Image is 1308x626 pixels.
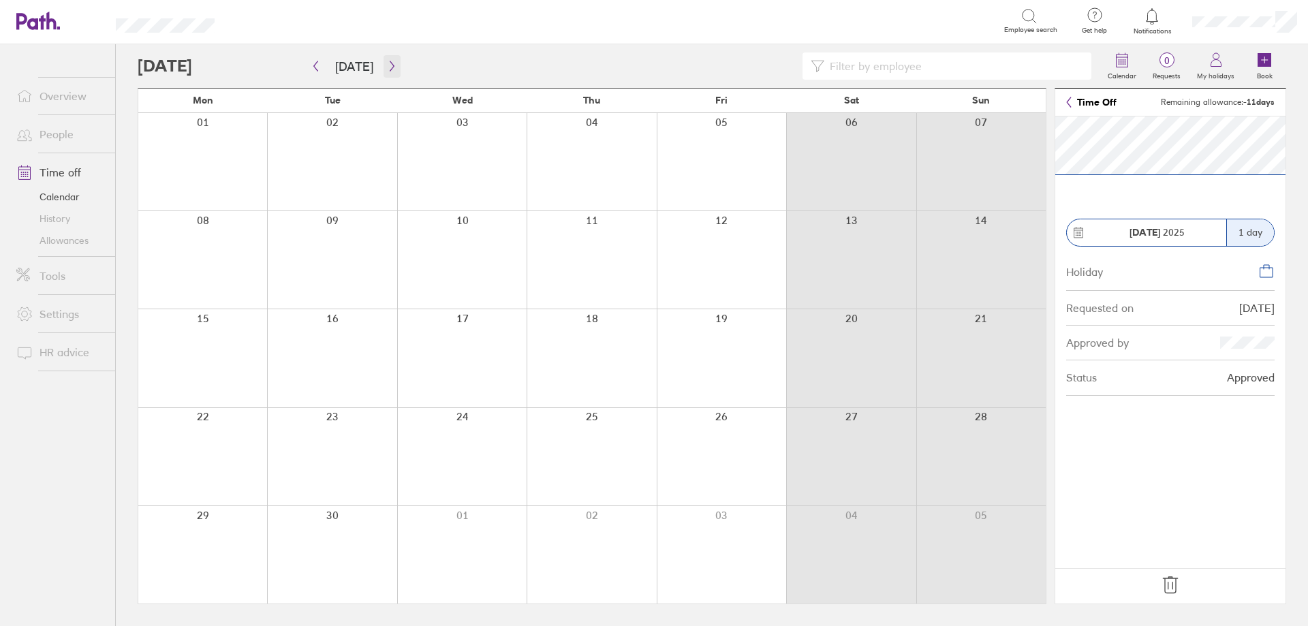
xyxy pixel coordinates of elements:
[1243,44,1286,88] a: Book
[844,95,859,106] span: Sat
[1066,337,1129,349] div: Approved by
[1072,27,1117,35] span: Get help
[824,53,1083,79] input: Filter by employee
[5,339,115,366] a: HR advice
[5,159,115,186] a: Time off
[325,95,341,106] span: Tue
[1066,371,1097,384] div: Status
[1130,7,1174,35] a: Notifications
[1066,97,1117,108] a: Time Off
[1144,44,1189,88] a: 0Requests
[251,14,286,27] div: Search
[715,95,728,106] span: Fri
[5,186,115,208] a: Calendar
[1226,219,1274,246] div: 1 day
[1004,26,1057,34] span: Employee search
[1239,302,1275,314] div: [DATE]
[1130,227,1185,238] span: 2025
[324,55,384,78] button: [DATE]
[1243,97,1275,107] strong: -11 days
[1130,226,1160,238] strong: [DATE]
[5,230,115,251] a: Allowances
[452,95,473,106] span: Wed
[972,95,990,106] span: Sun
[1100,44,1144,88] a: Calendar
[5,208,115,230] a: History
[1249,68,1281,80] label: Book
[1189,68,1243,80] label: My holidays
[1227,371,1275,384] div: Approved
[1161,97,1275,107] span: Remaining allowance:
[1144,68,1189,80] label: Requests
[193,95,213,106] span: Mon
[1189,44,1243,88] a: My holidays
[583,95,600,106] span: Thu
[1066,263,1103,278] div: Holiday
[1130,27,1174,35] span: Notifications
[5,300,115,328] a: Settings
[1144,55,1189,66] span: 0
[5,82,115,110] a: Overview
[5,121,115,148] a: People
[1066,302,1134,314] div: Requested on
[1100,68,1144,80] label: Calendar
[5,262,115,289] a: Tools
